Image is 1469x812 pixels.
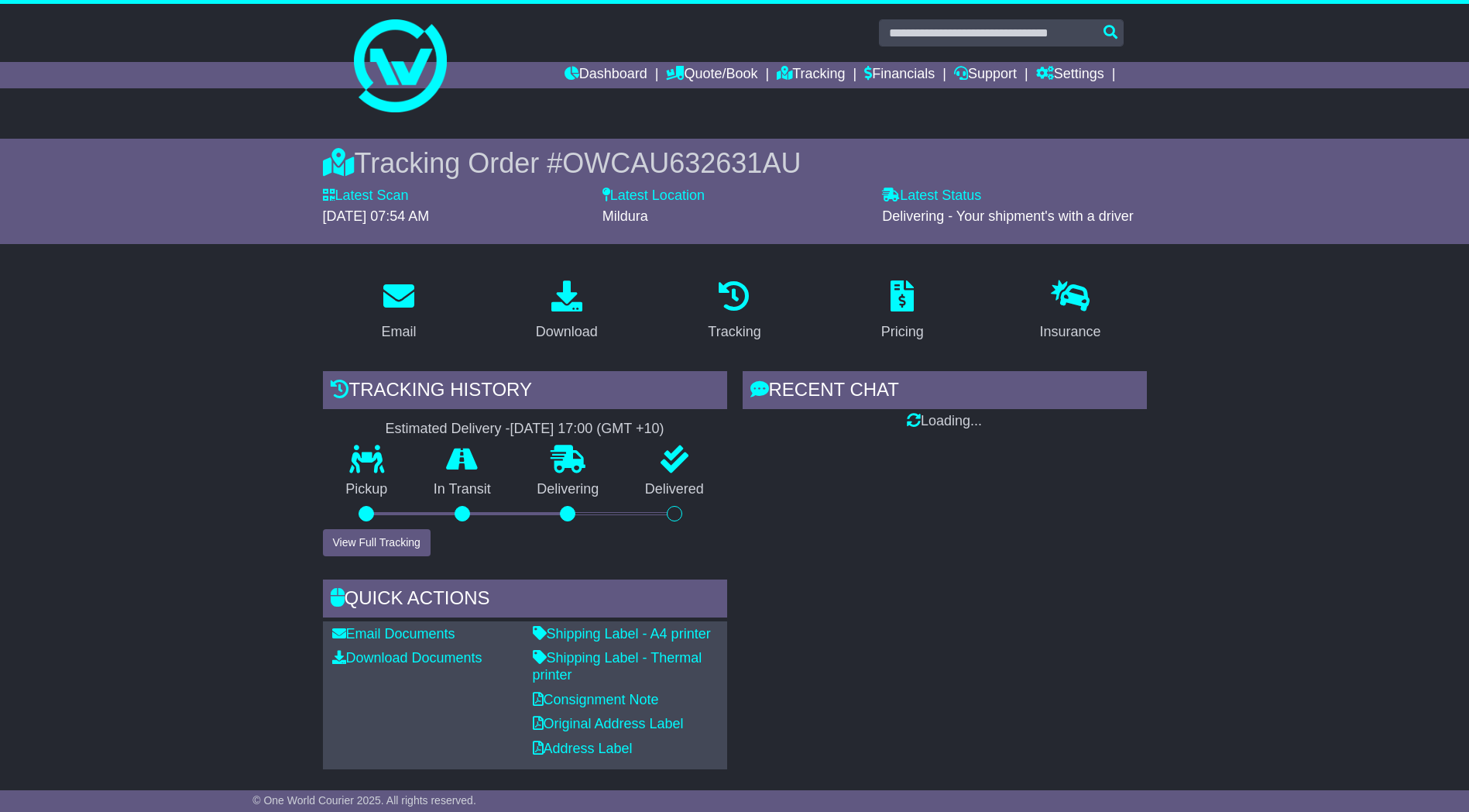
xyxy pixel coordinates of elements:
a: Pricing [871,275,934,348]
div: RECENT CHAT [743,371,1147,413]
p: Pickup [323,481,411,498]
div: Estimated Delivery - [323,421,727,438]
a: Dashboard [565,62,647,88]
a: Settings [1036,62,1104,88]
label: Latest Location [602,188,705,205]
a: Shipping Label - Thermal printer [533,650,702,683]
a: Insurance [1030,275,1111,348]
span: [DATE] 07:54 AM [323,208,430,224]
label: Latest Status [882,188,981,205]
a: Address Label [533,741,633,756]
div: Tracking history [323,371,727,413]
p: Delivering [514,481,623,498]
p: In Transit [410,481,514,498]
label: Latest Scan [323,188,409,205]
div: Insurance [1040,322,1101,342]
div: Email [381,322,416,342]
span: OWCAU632631AU [562,147,801,179]
div: [DATE] 17:00 (GMT +10) [510,421,664,438]
a: Tracking [777,62,845,88]
a: Shipping Label - A4 printer [533,626,711,642]
a: Support [954,62,1017,88]
div: Loading... [743,413,1147,430]
a: Consignment Note [533,692,659,707]
a: Original Address Label [533,716,684,731]
div: Download [536,322,598,342]
div: Tracking [708,322,760,342]
a: Financials [864,62,935,88]
div: Tracking Order # [323,146,1147,180]
a: Quote/Book [666,62,757,88]
span: Mildura [602,208,648,224]
span: © One World Courier 2025. All rights reserved. [252,794,476,807]
a: Email [371,275,426,348]
a: Download Documents [332,650,482,666]
p: Delivered [622,481,727,498]
div: Pricing [881,322,924,342]
div: Quick Actions [323,580,727,621]
a: Download [526,275,608,348]
button: View Full Tracking [323,529,431,556]
a: Tracking [698,275,771,348]
span: Delivering - Your shipment's with a driver [882,208,1134,224]
a: Email Documents [332,626,455,642]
